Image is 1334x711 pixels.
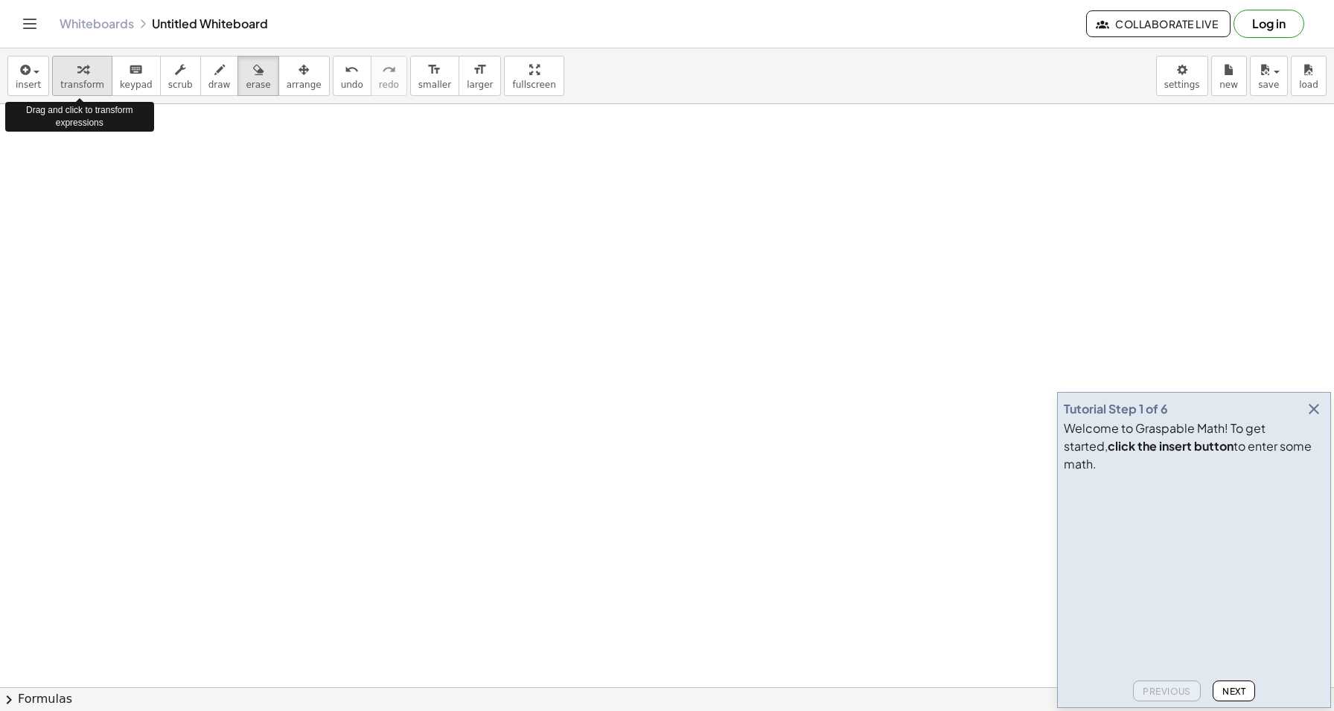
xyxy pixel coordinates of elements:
[371,56,407,96] button: redoredo
[1211,56,1247,96] button: new
[459,56,501,96] button: format_sizelarger
[246,80,270,90] span: erase
[18,12,42,36] button: Toggle navigation
[1258,80,1279,90] span: save
[1108,438,1234,454] b: click the insert button
[120,80,153,90] span: keypad
[1219,80,1238,90] span: new
[129,61,143,79] i: keyboard
[60,16,134,31] a: Whiteboards
[512,80,555,90] span: fullscreen
[112,56,161,96] button: keyboardkeypad
[1234,10,1304,38] button: Log in
[5,102,154,132] div: Drag and click to transform expressions
[504,56,564,96] button: fullscreen
[60,80,104,90] span: transform
[418,80,451,90] span: smaller
[1099,17,1218,30] span: Collaborate Live
[1222,686,1245,697] span: Next
[16,80,41,90] span: insert
[467,80,493,90] span: larger
[1213,681,1255,701] button: Next
[345,61,359,79] i: undo
[379,80,399,90] span: redo
[168,80,193,90] span: scrub
[427,61,441,79] i: format_size
[1250,56,1288,96] button: save
[382,61,396,79] i: redo
[1086,10,1231,37] button: Collaborate Live
[1064,400,1168,418] div: Tutorial Step 1 of 6
[208,80,231,90] span: draw
[278,56,330,96] button: arrange
[287,80,322,90] span: arrange
[237,56,278,96] button: erase
[1156,56,1208,96] button: settings
[341,80,363,90] span: undo
[1299,80,1318,90] span: load
[160,56,201,96] button: scrub
[410,56,459,96] button: format_sizesmaller
[1164,80,1200,90] span: settings
[52,56,112,96] button: transform
[7,56,49,96] button: insert
[473,61,487,79] i: format_size
[200,56,239,96] button: draw
[333,56,371,96] button: undoundo
[1291,56,1327,96] button: load
[1064,419,1324,473] div: Welcome to Graspable Math! To get started, to enter some math.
